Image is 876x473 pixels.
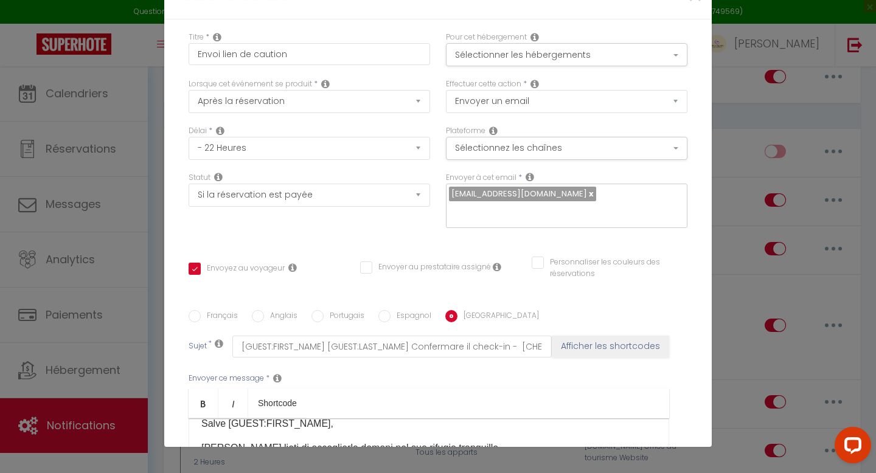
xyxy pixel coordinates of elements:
i: Action Channel [489,126,498,136]
i: Subject [215,339,223,348]
i: Action Type [530,79,539,89]
label: Statut [189,172,210,184]
label: Envoyer ce message [189,373,264,384]
label: Sujet [189,340,207,353]
iframe: LiveChat chat widget [825,422,876,473]
i: This Rental [530,32,539,42]
i: Event Occur [321,79,330,89]
button: Afficher les shortcodes [552,336,669,357]
a: Bold [189,388,218,418]
label: Anglais [264,310,297,323]
label: [GEOGRAPHIC_DATA] [457,310,539,323]
i: Envoyer au voyageur [288,263,297,272]
i: Recipient [526,172,534,182]
label: Plateforme [446,125,485,137]
p: Salve [GUEST:FIRST_NAME​], [201,416,656,431]
a: Italic [218,388,248,418]
label: Lorsque cet événement se produit [189,78,312,90]
button: Sélectionner les hébergements [446,43,687,66]
label: Effectuer cette action [446,78,521,90]
p: [PERSON_NAME] lieti di accoglierla domani nel suo rifugio tranquillo. [201,441,656,455]
i: Booking status [214,172,223,182]
label: Délai [189,125,207,137]
button: Sélectionnez les chaînes [446,137,687,160]
label: Titre [189,32,204,43]
label: Envoyer à cet email [446,172,516,184]
i: Envoyer au prestataire si il est assigné [493,262,501,272]
label: Pour cet hébergement [446,32,527,43]
i: Action Time [216,126,224,136]
a: Shortcode [248,388,307,418]
label: Espagnol [391,310,431,323]
i: Title [213,32,221,42]
i: Message [273,373,282,383]
label: Portugais [324,310,364,323]
span: [EMAIL_ADDRESS][DOMAIN_NAME] [451,188,587,199]
label: Français [201,310,238,323]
